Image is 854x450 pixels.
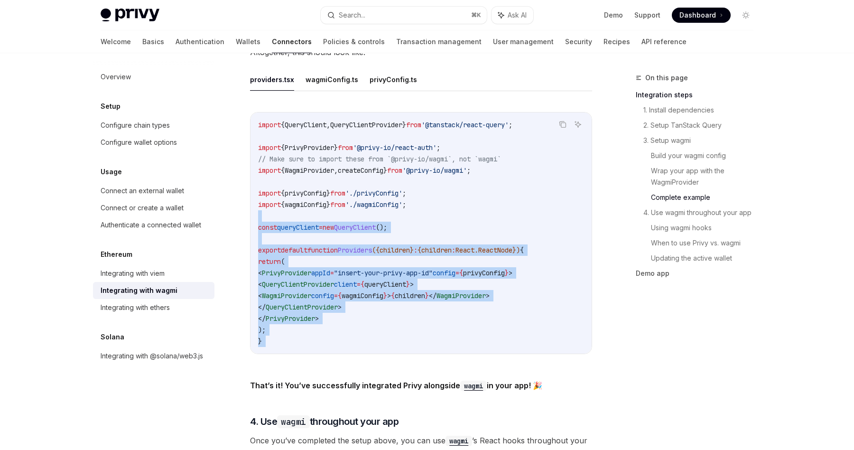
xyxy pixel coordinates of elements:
[285,189,326,197] span: privyConfig
[410,246,414,254] span: }
[334,269,433,277] span: "insert-your-privy-app-id"
[315,314,319,323] span: >
[557,118,569,131] button: Copy the contents from the code block
[520,246,524,254] span: {
[338,166,383,175] span: createConfig
[508,10,527,20] span: Ask AI
[250,381,542,390] strong: That’s it! You’ve successfully integrated Privy alongside in your app! 🎉
[272,30,312,53] a: Connectors
[436,291,486,300] span: WagmiProvider
[418,246,421,254] span: {
[643,205,761,220] a: 4. Use wagmi throughout your app
[604,10,623,20] a: Demo
[101,71,131,83] div: Overview
[101,285,177,296] div: Integrating with wagmi
[93,347,214,365] a: Integrating with @solana/web3.js
[250,68,294,91] button: providers.tsx
[258,166,281,175] span: import
[455,246,474,254] span: React
[281,166,285,175] span: {
[512,246,520,254] span: })
[636,87,761,103] a: Integration steps
[380,246,410,254] span: children
[471,11,481,19] span: ⌘ K
[376,223,387,232] span: ();
[339,9,365,21] div: Search...
[101,166,122,178] h5: Usage
[258,223,277,232] span: const
[285,121,326,129] span: QueryClient
[651,163,761,190] a: Wrap your app with the WagmiProvider
[258,155,501,163] span: // Make sure to import these from `@privy-io/wagmi`, not `wagmi`
[643,118,761,133] a: 2. Setup TanStack Query
[383,291,387,300] span: }
[176,30,224,53] a: Authentication
[330,121,402,129] span: QueryClientProvider
[326,121,330,129] span: ,
[258,200,281,209] span: import
[505,269,509,277] span: }
[321,7,487,24] button: Search...⌘K
[277,223,319,232] span: queryClient
[414,246,418,254] span: :
[643,133,761,148] a: 3. Setup wagmi
[460,381,487,391] code: wagmi
[509,121,512,129] span: ;
[402,200,406,209] span: ;
[258,337,262,346] span: }
[738,8,753,23] button: Toggle dark mode
[446,436,472,446] code: wagmi
[406,280,410,289] span: }
[361,280,364,289] span: {
[101,249,132,260] h5: Ethereum
[262,280,334,289] span: QueryClientProvider
[463,269,505,277] span: privyConfig
[93,282,214,299] a: Integrating with wagmi
[345,189,402,197] span: './privyConfig'
[101,30,131,53] a: Welcome
[93,265,214,282] a: Integrating with viem
[387,166,402,175] span: from
[402,166,467,175] span: '@privy-io/wagmi'
[101,185,184,197] div: Connect an external wallet
[250,415,399,428] span: 4. Use throughout your app
[651,251,761,266] a: Updating the active wallet
[93,299,214,316] a: Integrating with ethers
[258,143,281,152] span: import
[342,291,383,300] span: wagmiConfig
[93,182,214,199] a: Connect an external wallet
[334,223,376,232] span: QueryClient
[410,280,414,289] span: >
[101,302,170,313] div: Integrating with ethers
[281,189,285,197] span: {
[281,200,285,209] span: {
[307,246,338,254] span: function
[101,331,124,343] h5: Solana
[93,216,214,234] a: Authenticate a connected wallet
[277,415,310,428] code: wagmi
[323,223,334,232] span: new
[353,143,436,152] span: '@privy-io/react-auth'
[467,166,471,175] span: ;
[262,269,311,277] span: PrivyProvider
[651,148,761,163] a: Build your wagmi config
[330,189,345,197] span: from
[425,291,429,300] span: }
[634,10,660,20] a: Support
[101,120,170,131] div: Configure chain types
[326,200,330,209] span: }
[285,200,326,209] span: wagmiConfig
[101,137,177,148] div: Configure wallet options
[258,269,262,277] span: <
[258,257,281,266] span: return
[258,314,266,323] span: </
[357,280,361,289] span: =
[492,7,533,24] button: Ask AI
[572,118,584,131] button: Ask AI
[258,121,281,129] span: import
[311,269,330,277] span: appId
[391,291,395,300] span: {
[455,269,459,277] span: =
[383,166,387,175] span: }
[330,269,334,277] span: =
